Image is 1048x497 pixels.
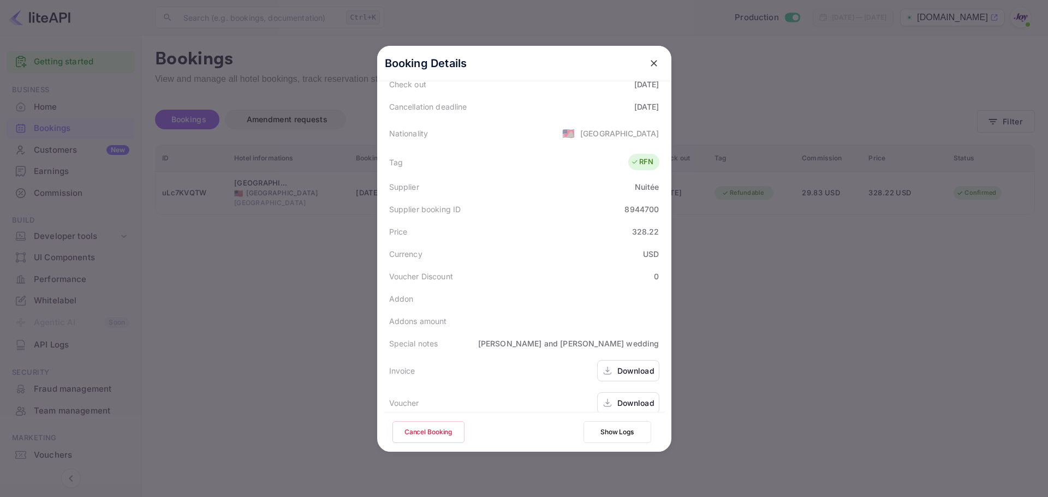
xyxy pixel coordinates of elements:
div: Currency [389,248,422,260]
div: [DATE] [634,101,659,112]
div: [DATE] [634,79,659,90]
div: 8944700 [624,203,659,215]
button: close [644,53,664,73]
div: Addons amount [389,315,447,327]
button: Cancel Booking [392,421,465,443]
div: Special notes [389,338,438,349]
div: USD [643,248,659,260]
div: 0 [654,271,659,282]
p: Booking Details [385,55,467,71]
div: [GEOGRAPHIC_DATA] [580,128,659,139]
div: Nationality [389,128,428,139]
div: Addon [389,293,414,304]
button: Show Logs [583,421,651,443]
div: [PERSON_NAME] and [PERSON_NAME] wedding [478,338,659,349]
div: Cancellation deadline [389,101,467,112]
div: Download [617,365,654,376]
div: Download [617,397,654,409]
div: Supplier [389,181,419,193]
span: United States [562,123,575,143]
div: Voucher [389,397,419,409]
div: Tag [389,157,403,168]
div: Check out [389,79,426,90]
div: Price [389,226,408,237]
div: Voucher Discount [389,271,453,282]
div: Nuitée [635,181,659,193]
div: Supplier booking ID [389,203,461,215]
div: Invoice [389,365,415,376]
div: 328.22 [632,226,659,237]
div: RFN [631,157,653,167]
